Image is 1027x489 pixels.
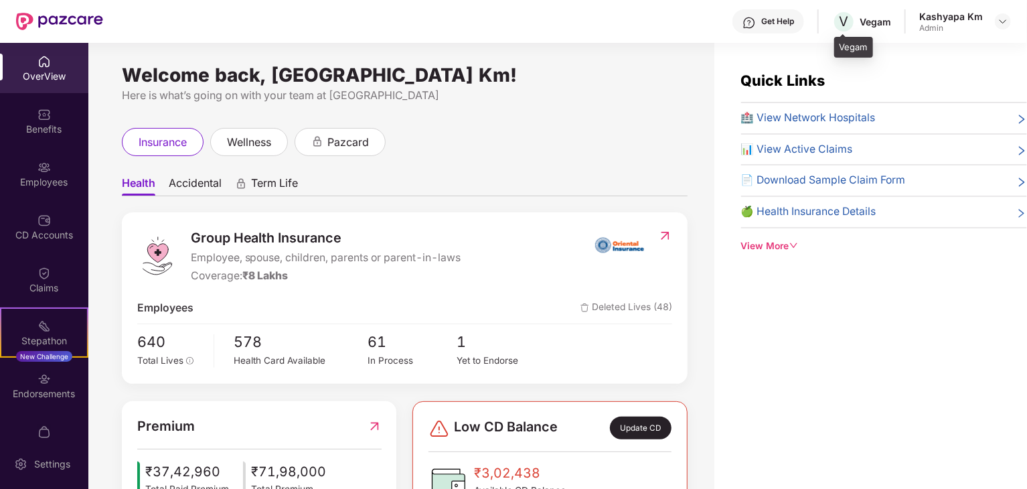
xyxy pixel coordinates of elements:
[227,134,271,151] span: wellness
[741,172,906,189] span: 📄 Download Sample Claim Form
[37,320,51,333] img: svg+xml;base64,PHN2ZyB4bWxucz0iaHR0cDovL3d3dy53My5vcmcvMjAwMC9zdmciIHdpZHRoPSIyMSIgaGVpZ2h0PSIyMC...
[741,72,825,89] span: Quick Links
[122,70,688,80] div: Welcome back, [GEOGRAPHIC_DATA] Km!
[1,334,87,348] div: Stepathon
[610,417,671,439] div: Update CD
[122,176,155,196] span: Health
[1016,175,1027,189] span: right
[30,458,74,471] div: Settings
[137,236,177,276] img: logo
[741,141,853,158] span: 📊 View Active Claims
[37,425,51,439] img: svg+xml;base64,PHN2ZyBpZD0iTXlfT3JkZXJzIiBkYXRhLW5hbWU9Ik15IE9yZGVycyIgeG1sbnM9Imh0dHA6Ly93d3cudz...
[191,268,461,285] div: Coverage:
[741,239,1027,254] div: View More
[368,331,457,354] span: 61
[242,269,289,282] span: ₹8 Lakhs
[834,37,873,58] div: Vegam
[860,15,891,28] div: Vegam
[595,228,645,261] img: insurerIcon
[580,303,589,312] img: deleteIcon
[169,176,222,196] span: Accidental
[457,331,546,354] span: 1
[658,229,672,242] img: RedirectIcon
[137,416,195,437] span: Premium
[16,13,103,30] img: New Pazcare Logo
[741,204,876,220] span: 🍏 Health Insurance Details
[137,331,204,354] span: 640
[454,417,558,439] span: Low CD Balance
[37,372,51,386] img: svg+xml;base64,PHN2ZyBpZD0iRW5kb3JzZW1lbnRzIiB4bWxucz0iaHR0cDovL3d3dy53My5vcmcvMjAwMC9zdmciIHdpZH...
[37,55,51,68] img: svg+xml;base64,PHN2ZyBpZD0iSG9tZSIgeG1sbnM9Imh0dHA6Ly93d3cudzMub3JnLzIwMDAvc3ZnIiB3aWR0aD0iMjAiIG...
[368,416,382,437] img: RedirectIcon
[186,357,194,365] span: info-circle
[37,161,51,174] img: svg+xml;base64,PHN2ZyBpZD0iRW1wbG95ZWVzIiB4bWxucz0iaHR0cDovL3d3dy53My5vcmcvMjAwMC9zdmciIHdpZHRoPS...
[251,176,298,196] span: Term Life
[840,13,849,29] span: V
[234,331,368,354] span: 578
[14,458,27,471] img: svg+xml;base64,PHN2ZyBpZD0iU2V0dGluZy0yMHgyMCIgeG1sbnM9Imh0dHA6Ly93d3cudzMub3JnLzIwMDAvc3ZnIiB3aW...
[122,87,688,104] div: Here is what’s going on with your team at [GEOGRAPHIC_DATA]
[137,355,183,366] span: Total Lives
[234,354,368,368] div: Health Card Available
[145,462,229,482] span: ₹37,42,960
[191,228,461,249] span: Group Health Insurance
[37,267,51,280] img: svg+xml;base64,PHN2ZyBpZD0iQ2xhaW0iIHhtbG5zPSJodHRwOi8vd3d3LnczLm9yZy8yMDAwL3N2ZyIgd2lkdGg9IjIwIi...
[742,16,756,29] img: svg+xml;base64,PHN2ZyBpZD0iSGVscC0zMngzMiIgeG1sbnM9Imh0dHA6Ly93d3cudzMub3JnLzIwMDAvc3ZnIiB3aWR0aD...
[474,463,566,484] span: ₹3,02,438
[368,354,457,368] div: In Process
[1016,144,1027,158] span: right
[428,418,450,439] img: svg+xml;base64,PHN2ZyBpZD0iRGFuZ2VyLTMyeDMyIiB4bWxucz0iaHR0cDovL3d3dy53My5vcmcvMjAwMC9zdmciIHdpZH...
[139,134,187,151] span: insurance
[16,351,72,362] div: New Challenge
[580,300,672,317] span: Deleted Lives (48)
[457,354,546,368] div: Yet to Endorse
[327,134,369,151] span: pazcard
[235,178,247,190] div: animation
[311,135,323,147] div: animation
[251,462,326,482] span: ₹71,98,000
[1016,206,1027,220] span: right
[37,214,51,227] img: svg+xml;base64,PHN2ZyBpZD0iQ0RfQWNjb3VudHMiIGRhdGEtbmFtZT0iQ0QgQWNjb3VudHMiIHhtbG5zPSJodHRwOi8vd3...
[191,250,461,267] span: Employee, spouse, children, parents or parent-in-laws
[919,10,983,23] div: Kashyapa Km
[761,16,794,27] div: Get Help
[37,108,51,121] img: svg+xml;base64,PHN2ZyBpZD0iQmVuZWZpdHMiIHhtbG5zPSJodHRwOi8vd3d3LnczLm9yZy8yMDAwL3N2ZyIgd2lkdGg9Ij...
[919,23,983,33] div: Admin
[741,110,876,127] span: 🏥 View Network Hospitals
[137,300,193,317] span: Employees
[1016,113,1027,127] span: right
[789,241,799,251] span: down
[998,16,1008,27] img: svg+xml;base64,PHN2ZyBpZD0iRHJvcGRvd24tMzJ4MzIiIHhtbG5zPSJodHRwOi8vd3d3LnczLm9yZy8yMDAwL3N2ZyIgd2...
